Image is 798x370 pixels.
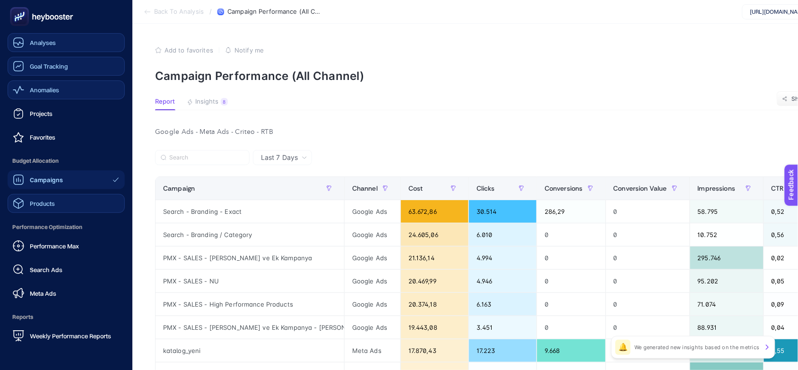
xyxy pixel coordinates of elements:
a: Anomalies [8,80,125,99]
span: Feedback [6,3,36,10]
div: 6.163 [469,293,537,316]
div: 58.795 [690,200,763,223]
span: Clicks [477,185,495,192]
div: PMX - SALES - NU [156,270,344,292]
div: 17.870,43 [401,339,468,362]
span: Report [155,98,175,106]
span: Campaign Performance (All Channel) [227,8,322,16]
div: Search - Branding - Exact [156,200,344,223]
div: 0 [606,293,690,316]
span: Conversion Value [614,185,667,192]
a: Meta Ads [8,284,125,303]
div: 0 [606,200,690,223]
span: Meta Ads [30,290,56,297]
span: Search Ads [30,266,62,273]
div: 0 [537,247,606,269]
span: Anomalies [30,86,59,94]
div: 24.605,06 [401,223,468,246]
div: 0 [537,293,606,316]
div: 30.514 [469,200,537,223]
a: Search Ads [8,260,125,279]
div: 88.931 [690,316,763,339]
div: 63.672,86 [401,200,468,223]
button: Notify me [225,46,264,54]
div: Meta Ads [345,339,400,362]
div: 0 [606,247,690,269]
span: Cost [408,185,423,192]
div: 🔔 [616,340,631,355]
a: Weekly Performance Reports [8,326,125,345]
span: CTR [772,185,784,192]
div: 6.010 [469,223,537,246]
span: Budget Allocation [8,151,125,170]
span: Goal Tracking [30,62,68,70]
span: Impressions [698,185,736,192]
span: Campaign [163,185,195,192]
div: 17.223 [469,339,537,362]
div: 21.136,14 [401,247,468,269]
div: PMX - SALES - [PERSON_NAME] ve Ek Kampanya [156,247,344,269]
span: Back To Analysis [154,8,204,16]
div: Google Ads [345,247,400,269]
div: Google Ads [345,270,400,292]
div: 0 [537,270,606,292]
span: Last 7 Days [261,153,298,162]
div: Google Ads [345,223,400,246]
div: 8 [221,98,228,106]
a: Campaigns [8,170,125,189]
span: Channel [352,185,378,192]
div: 286,29 [537,200,606,223]
p: We generated new insights based on the metrics [634,344,760,351]
div: 0 [537,316,606,339]
span: Analyses [30,39,56,46]
div: 0 [537,223,606,246]
span: Notify me [234,46,264,54]
div: 95.202 [690,270,763,292]
a: Performance Max [8,237,125,255]
div: 4.946 [469,270,537,292]
span: Projects [30,110,52,117]
span: Products [30,200,55,207]
div: 295.746 [690,247,763,269]
div: Google Ads [345,293,400,316]
div: PMX - SALES - [PERSON_NAME] ve Ek Kampanya - [PERSON_NAME] [156,316,344,339]
span: Performance Max [30,242,79,250]
div: 71.074 [690,293,763,316]
div: PMX - SALES - High Performance Products [156,293,344,316]
span: Reports [8,308,125,326]
button: Add to favorites [155,46,213,54]
div: Google Ads [345,316,400,339]
div: 9.668 [537,339,606,362]
div: 0 [606,223,690,246]
span: Add to favorites [165,46,213,54]
div: 19.443,08 [401,316,468,339]
span: / [209,8,212,15]
div: 0 [606,316,690,339]
a: Analyses [8,33,125,52]
div: 20.374,18 [401,293,468,316]
span: Insights [195,98,219,106]
div: 4.994 [469,247,537,269]
div: 0 [606,270,690,292]
a: Products [8,194,125,213]
input: Search [169,154,244,161]
div: 3.451 [469,316,537,339]
span: Weekly Performance Reports [30,332,111,340]
a: Projects [8,104,125,123]
span: Favorites [30,133,55,141]
div: Google Ads [345,200,400,223]
div: katalog_yeni [156,339,344,362]
a: Favorites [8,128,125,147]
span: Performance Optimization [8,218,125,237]
div: 0 [606,339,690,362]
a: Goal Tracking [8,57,125,76]
span: Campaigns [30,176,63,184]
div: Search - Branding / Category [156,223,344,246]
div: 20.469,99 [401,270,468,292]
div: 10.752 [690,223,763,246]
span: Conversions [545,185,583,192]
